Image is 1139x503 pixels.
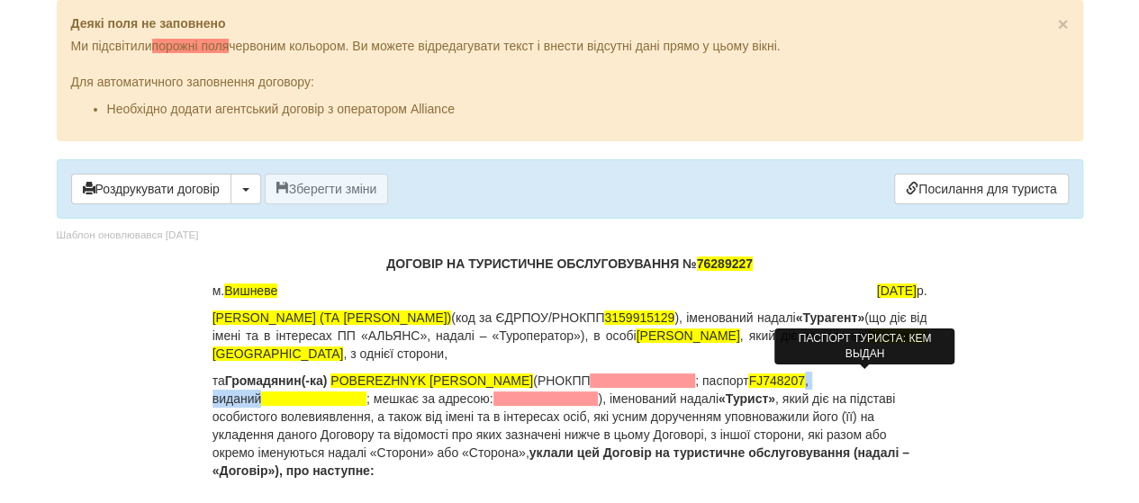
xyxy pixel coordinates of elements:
[152,39,230,53] span: порожні поля
[1057,13,1068,34] span: ×
[224,283,277,298] span: Вишневе
[212,282,278,300] span: м.
[877,283,917,298] span: [DATE]
[877,282,927,300] span: р.
[225,373,328,388] b: Громадянин(-ка)
[604,310,674,325] span: 3159915129
[57,228,199,243] div: Шаблон оновлювався [DATE]
[71,37,1069,55] p: Ми підсвітили червоним кольором. Ви можете відредагувати текст і внести відсутні дані прямо у цьо...
[71,55,1069,118] div: Для автоматичного заповнення договору:
[212,445,909,478] b: уклали цей Договір на туристичне обслуговування (надалі – «Договір»), про наступне:
[774,328,954,364] div: ПАСПОРТ ТУРИСТА: КЕМ ВЫДАН
[212,310,451,325] span: [PERSON_NAME] (ТА [PERSON_NAME])
[265,174,389,204] button: Зберегти зміни
[894,174,1068,204] a: Посилання для туриста
[71,174,231,204] button: Роздрукувати договір
[795,310,863,325] b: «Турагент»
[212,372,927,480] p: та (РНОКПП ; паспорт , виданий ; мешкає за адресою: ), іменований надалі , який діє на підставі о...
[330,373,533,388] span: POBEREZHNYK [PERSON_NAME]
[697,256,753,271] span: 76289227
[636,328,739,343] span: [PERSON_NAME]
[107,100,1069,118] li: Необхідно додати агентський договір з оператором Alliance
[212,255,927,273] p: ДОГОВІР НА ТУРИСТИЧНЕ ОБСЛУГОВУВАННЯ №
[71,14,1069,32] p: Деякі поля не заповнено
[748,373,804,388] span: FJ748207
[1057,14,1068,33] button: Close
[212,309,927,363] p: (код за ЄДРПОУ/РНОКПП ), іменований надалі (що діє від імені та в інтересах ПП «АЛЬЯНС», надалі –...
[719,391,775,406] b: «Турист»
